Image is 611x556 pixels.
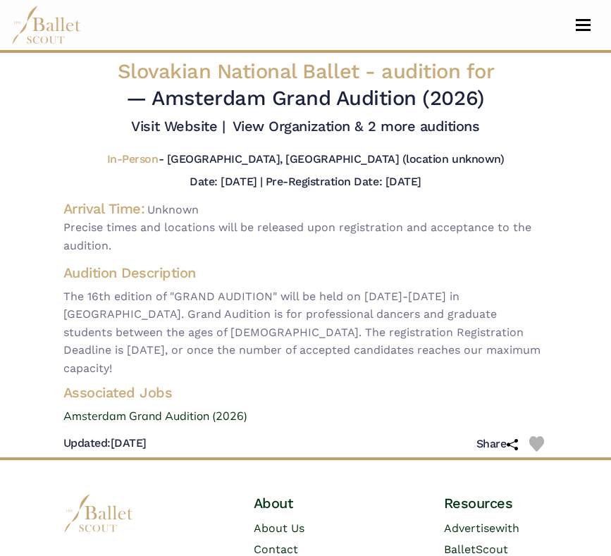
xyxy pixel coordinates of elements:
[63,264,548,282] h4: Audition Description
[567,18,600,32] button: Toggle navigation
[444,494,548,512] h4: Resources
[63,218,548,254] span: Precise times and locations will be released upon registration and acceptance to the audition.
[266,175,421,188] h5: Pre-Registration Date: [DATE]
[63,436,111,450] span: Updated:
[107,152,504,167] h5: - [GEOGRAPHIC_DATA], [GEOGRAPHIC_DATA] (location unknown)
[52,383,560,402] h4: Associated Jobs
[254,521,304,535] a: About Us
[190,175,262,188] h5: Date: [DATE] |
[63,288,548,378] span: The 16th edition of "GRAND AUDITION" will be held on [DATE]-[DATE] in [GEOGRAPHIC_DATA]. Grand Au...
[476,437,518,452] h5: Share
[52,407,560,426] a: Amsterdam Grand Audition (2026)
[118,59,494,83] span: Slovakian National Ballet -
[444,521,519,556] a: Advertisewith BalletScout
[233,118,480,135] a: View Organization & 2 more auditions
[63,494,134,533] img: logo
[126,86,484,110] span: — Amsterdam Grand Audition (2026)
[254,543,298,556] a: Contact
[254,494,358,512] h4: About
[63,436,147,451] h5: [DATE]
[131,118,225,135] a: Visit Website |
[381,59,493,83] span: audition for
[147,203,199,216] span: Unknown
[63,200,145,217] h4: Arrival Time:
[107,152,159,166] span: In-Person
